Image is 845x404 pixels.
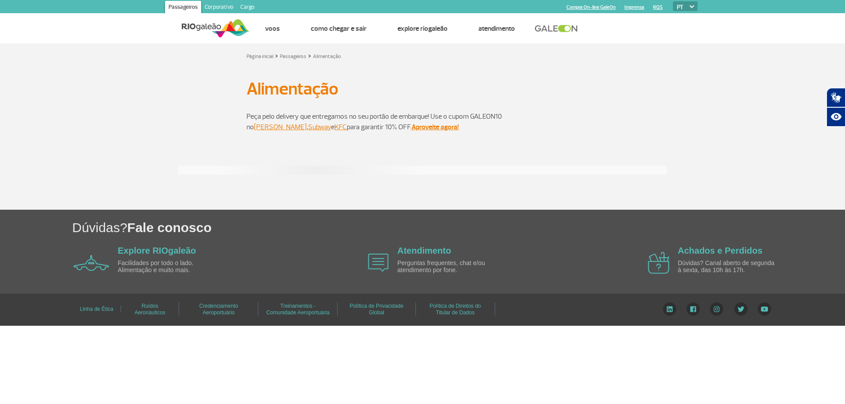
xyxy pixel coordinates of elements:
[648,252,669,274] img: airplane icon
[275,51,278,61] a: >
[72,218,845,237] h1: Dúvidas?
[118,246,196,255] a: Explore RIOgaleão
[827,88,845,127] div: Plugin de acessibilidade da Hand Talk.
[199,300,238,319] a: Credenciamento Aeroportuário
[758,302,771,316] img: YouTube
[411,123,459,131] a: Aproveite agora!
[237,1,258,15] a: Cargo
[827,88,845,107] button: Abrir tradutor de língua de sinais.
[280,53,306,60] a: Passageiros
[313,53,341,60] a: Alimentação
[397,246,451,255] a: Atendimento
[566,4,616,10] a: Compra On-line GaleOn
[73,255,109,271] img: airplane icon
[653,4,663,10] a: RQS
[350,300,404,319] a: Política de Privacidade Global
[127,220,212,235] span: Fale conosco
[334,123,347,131] a: KFC
[430,300,481,319] a: Política de Direitos do Titular de Dados
[308,51,311,61] a: >
[678,260,779,273] p: Dúvidas? Canal aberto de segunda à sexta, das 10h às 17h.
[265,24,280,33] a: Voos
[687,302,700,316] img: Facebook
[710,302,724,316] img: Instagram
[397,24,448,33] a: Explore RIOgaleão
[246,81,599,96] h1: Alimentação
[397,260,499,273] p: Perguntas frequentes, chat e/ou atendimento por fone.
[678,246,762,255] a: Achados e Perdidos
[478,24,515,33] a: Atendimento
[308,123,331,131] a: Subway
[827,107,845,127] button: Abrir recursos assistivos.
[165,1,201,15] a: Passageiros
[246,111,599,132] p: Peça pelo delivery que entregamos no seu portão de embarque! Use o cupom GALEON10 no , e para gar...
[201,1,237,15] a: Corporativo
[368,254,389,272] img: airplane icon
[80,303,113,315] a: Linha de Ética
[734,302,748,316] img: Twitter
[254,123,307,131] a: [PERSON_NAME]
[246,53,273,60] a: Página inicial
[311,24,367,33] a: Como chegar e sair
[135,300,165,319] a: Ruídos Aeronáuticos
[663,302,676,316] img: LinkedIn
[118,260,219,273] p: Facilidades por todo o lado. Alimentação e muito mais.
[625,4,644,10] a: Imprensa
[266,300,329,319] a: Treinamentos - Comunidade Aeroportuária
